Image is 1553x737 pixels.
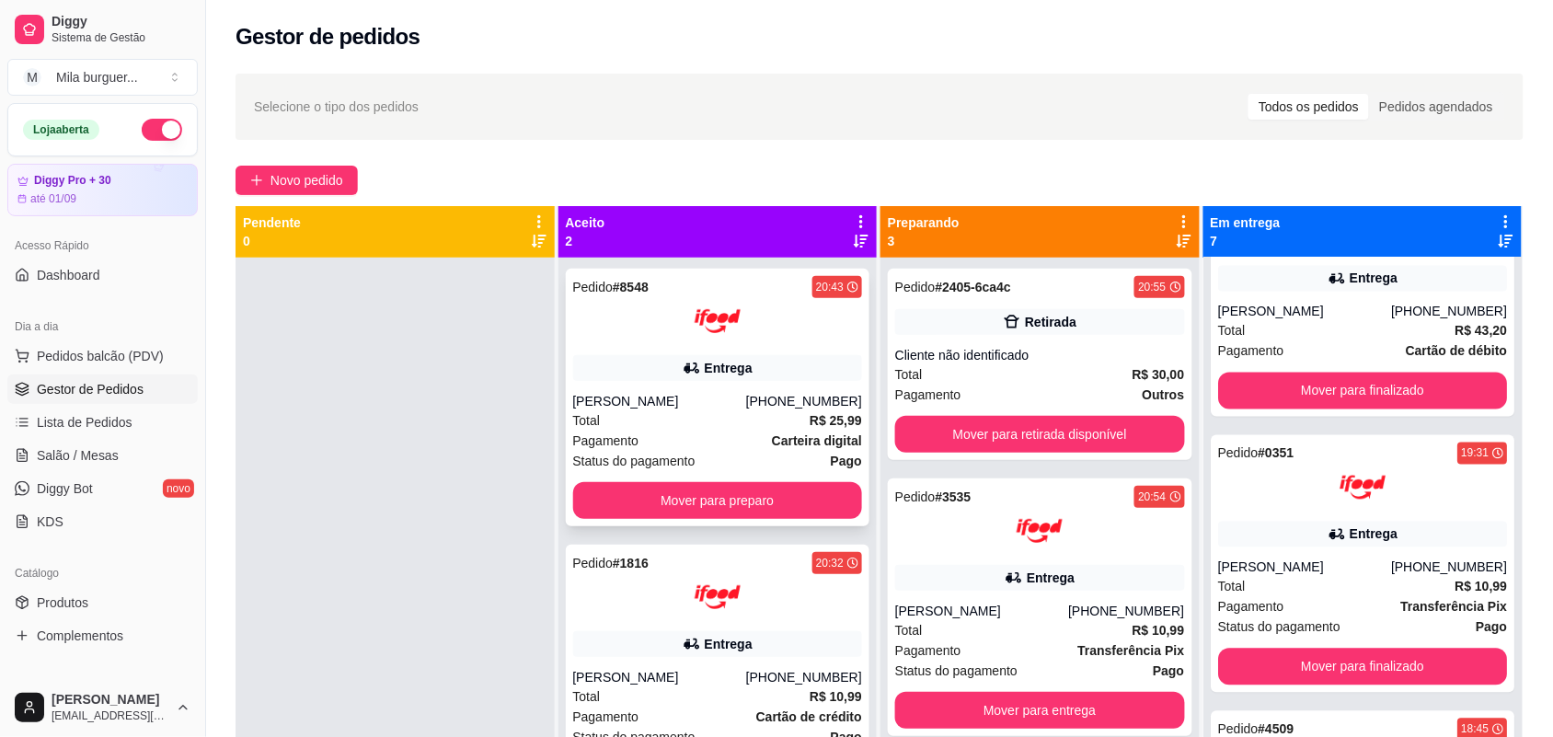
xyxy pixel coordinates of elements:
strong: R$ 30,00 [1133,367,1185,382]
div: [PHONE_NUMBER] [746,392,862,410]
div: Mila burguer ... [56,68,138,86]
span: Pagamento [895,640,961,661]
span: Total [895,620,923,640]
div: [PERSON_NAME] [573,668,746,686]
strong: R$ 10,99 [810,689,862,704]
span: Pagamento [1218,341,1284,362]
button: Alterar Status [142,119,182,141]
div: Pedidos agendados [1369,94,1503,120]
img: ifood [1017,508,1063,554]
div: Entrega [1350,525,1398,544]
p: Pendente [243,213,301,232]
a: Dashboard [7,260,198,290]
span: plus [250,174,263,187]
span: Total [1218,577,1246,597]
span: Lista de Pedidos [37,413,132,432]
span: Pagamento [1218,597,1284,617]
div: Loja aberta [23,120,99,140]
div: Acesso Rápido [7,231,198,260]
span: Status do pagamento [573,451,696,471]
span: Total [573,410,601,431]
p: Em entrega [1211,213,1281,232]
span: Produtos [37,593,88,612]
span: Total [1218,321,1246,341]
div: [PERSON_NAME] [1218,559,1391,577]
div: Retirada [1025,313,1076,331]
article: até 01/09 [30,191,76,206]
span: Selecione o tipo dos pedidos [254,97,419,117]
strong: R$ 25,99 [810,413,862,428]
span: M [23,68,41,86]
span: Complementos [37,627,123,645]
a: KDS [7,507,198,536]
strong: Pago [1153,663,1184,678]
div: Entrega [1027,569,1075,587]
button: Mover para finalizado [1218,649,1508,685]
button: [PERSON_NAME][EMAIL_ADDRESS][DOMAIN_NAME] [7,685,198,730]
div: 18:45 [1461,722,1489,737]
strong: # 2405-6ca4c [936,280,1012,294]
a: Diggy Botnovo [7,474,198,503]
span: Sistema de Gestão [52,30,190,45]
strong: Transferência Pix [1400,600,1507,615]
span: Pedido [1218,446,1259,461]
strong: Transferência Pix [1078,643,1185,658]
strong: Outros [1143,387,1185,402]
strong: # 4509 [1258,722,1294,737]
div: Catálogo [7,559,198,588]
span: Pedido [573,556,614,570]
a: Diggy Pro + 30até 01/09 [7,164,198,216]
div: [PERSON_NAME] [1218,303,1391,321]
p: 2 [566,232,605,250]
a: DiggySistema de Gestão [7,7,198,52]
span: Diggy Bot [37,479,93,498]
img: ifood [695,298,741,344]
a: Gestor de Pedidos [7,374,198,404]
div: Todos os pedidos [1248,94,1369,120]
div: [PHONE_NUMBER] [746,668,862,686]
button: Mover para retirada disponível [895,416,1185,453]
h2: Gestor de pedidos [236,22,420,52]
button: Novo pedido [236,166,358,195]
span: Pedidos balcão (PDV) [37,347,164,365]
div: 20:55 [1138,280,1166,294]
strong: Pago [1476,620,1507,635]
strong: # 0351 [1258,446,1294,461]
p: Preparando [888,213,960,232]
span: Total [573,686,601,707]
span: Diggy [52,14,190,30]
span: Status do pagamento [895,661,1018,681]
div: 20:32 [816,556,844,570]
span: Total [895,364,923,385]
button: Mover para entrega [895,692,1185,729]
span: Novo pedido [270,170,343,190]
div: Entrega [1350,270,1398,288]
span: Salão / Mesas [37,446,119,465]
strong: R$ 10,99 [1455,580,1507,594]
div: Dia a dia [7,312,198,341]
div: Entrega [705,359,753,377]
img: ifood [695,574,741,620]
span: [EMAIL_ADDRESS][DOMAIN_NAME] [52,708,168,723]
span: Pagamento [573,431,639,451]
button: Select a team [7,59,198,96]
strong: # 8548 [613,280,649,294]
span: Pedido [573,280,614,294]
span: Pedido [1218,722,1259,737]
strong: Cartão de débito [1406,344,1507,359]
div: 20:54 [1138,489,1166,504]
span: Pagamento [573,707,639,727]
button: Mover para finalizado [1218,373,1508,409]
div: 20:43 [816,280,844,294]
strong: R$ 10,99 [1133,623,1185,638]
span: KDS [37,512,63,531]
span: Gestor de Pedidos [37,380,144,398]
a: Complementos [7,621,198,651]
p: 3 [888,232,960,250]
button: Pedidos balcão (PDV) [7,341,198,371]
div: [PERSON_NAME] [895,602,1068,620]
p: Aceito [566,213,605,232]
div: Entrega [705,635,753,653]
p: 7 [1211,232,1281,250]
div: [PHONE_NUMBER] [1068,602,1184,620]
